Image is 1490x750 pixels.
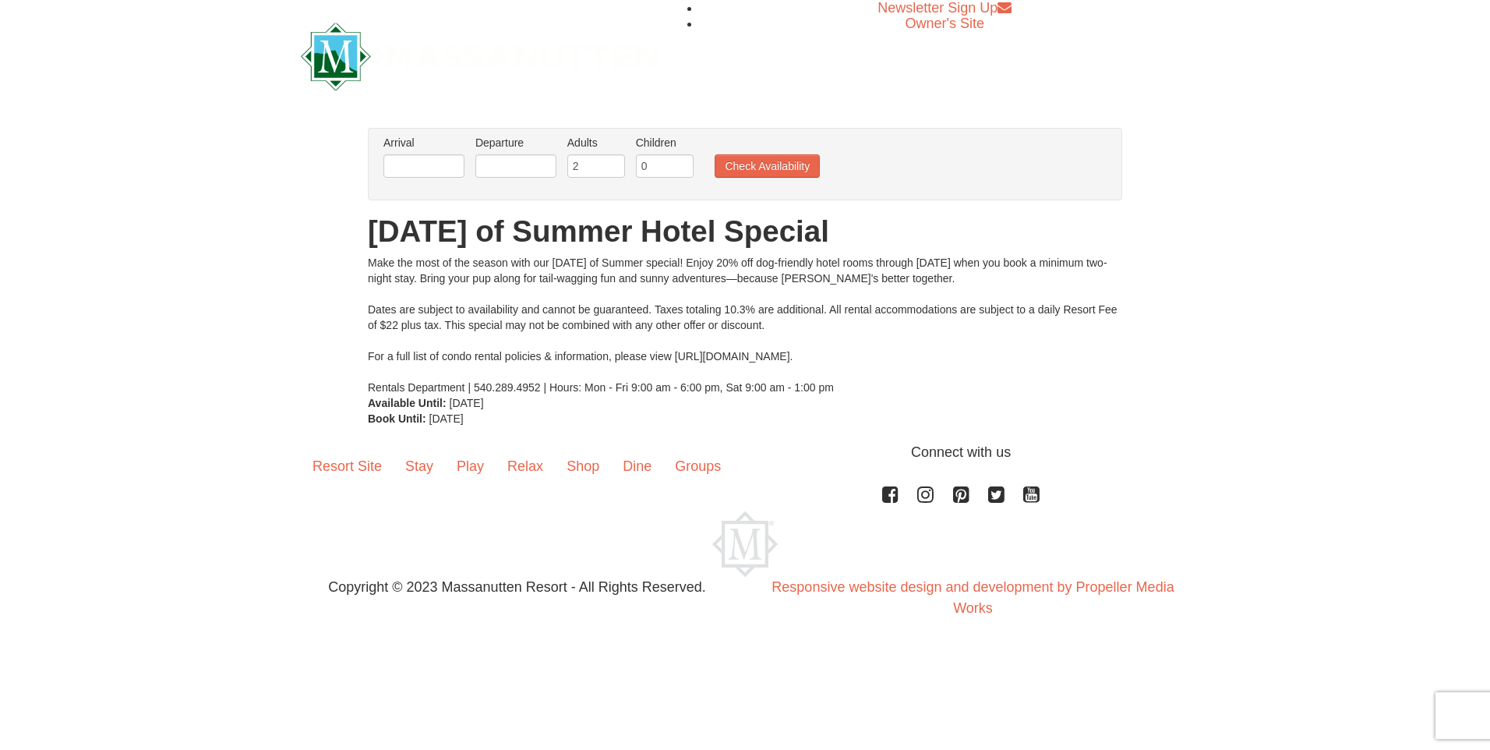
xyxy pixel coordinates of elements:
label: Children [636,135,694,150]
label: Departure [475,135,556,150]
a: Resort Site [301,442,394,490]
a: Relax [496,442,555,490]
a: Stay [394,442,445,490]
a: Responsive website design and development by Propeller Media Works [771,579,1174,616]
label: Arrival [383,135,464,150]
a: Massanutten Resort [301,36,658,73]
h1: [DATE] of Summer Hotel Special [368,216,1122,247]
strong: Available Until: [368,397,447,409]
a: Play [445,442,496,490]
div: Make the most of the season with our [DATE] of Summer special! Enjoy 20% off dog-friendly hotel r... [368,255,1122,395]
label: Adults [567,135,625,150]
img: Massanutten Resort Logo [301,23,658,90]
a: Dine [611,442,663,490]
strong: Book Until: [368,412,426,425]
span: [DATE] [450,397,484,409]
a: Groups [663,442,733,490]
a: Shop [555,442,611,490]
p: Copyright © 2023 Massanutten Resort - All Rights Reserved. [289,577,745,598]
a: Owner's Site [906,16,984,31]
span: [DATE] [429,412,464,425]
button: Check Availability [715,154,820,178]
img: Massanutten Resort Logo [712,511,778,577]
p: Connect with us [301,442,1189,463]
